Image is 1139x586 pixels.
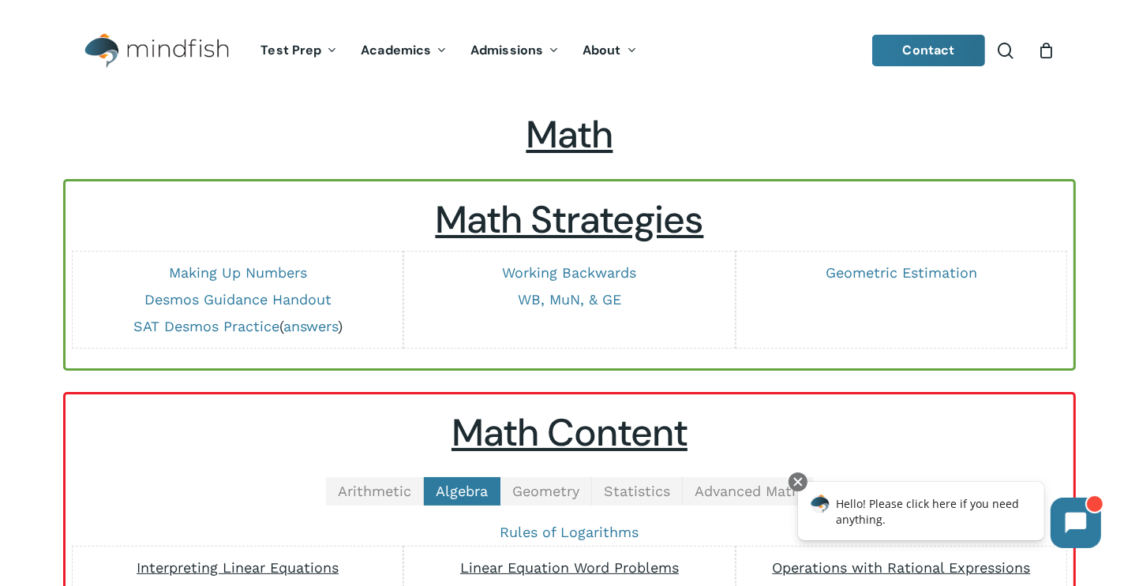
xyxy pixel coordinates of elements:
[137,559,339,576] span: Interpreting Linear Equations
[592,477,683,506] a: Statistics
[500,524,639,540] a: Rules of Logarithms
[459,44,571,58] a: Admissions
[571,44,649,58] a: About
[512,483,579,499] span: Geometry
[500,477,592,506] a: Geometry
[460,559,679,576] span: Linear Equation Word Problems
[249,44,349,58] a: Test Prep
[695,483,800,499] span: Advanced Math
[503,264,637,281] a: Working Backwards
[781,469,1117,564] iframe: Chatbot
[526,110,613,159] span: Math
[683,477,813,506] a: Advanced Math
[361,42,431,58] span: Academics
[903,42,955,58] span: Contact
[260,42,321,58] span: Test Prep
[81,317,395,336] p: ( )
[144,291,332,308] a: Desmos Guidance Handout
[451,408,688,457] u: Math Content
[1037,42,1055,59] a: Cart
[826,264,977,281] a: Geometric Estimation
[772,559,1030,576] span: Operations with Rational Expressions
[470,42,543,58] span: Admissions
[249,21,648,80] nav: Main Menu
[436,195,704,244] u: Math Strategies
[283,318,338,334] a: answers
[604,483,670,499] span: Statistics
[338,483,411,499] span: Arithmetic
[436,483,488,499] span: Algebra
[583,42,621,58] span: About
[63,21,1076,80] header: Main Menu
[424,477,500,506] a: Algebra
[169,264,307,281] a: Making Up Numbers
[872,35,986,66] a: Contact
[518,291,621,308] a: WB, MuN, & GE
[326,477,424,506] a: Arithmetic
[133,318,279,334] a: SAT Desmos Practice
[349,44,459,58] a: Academics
